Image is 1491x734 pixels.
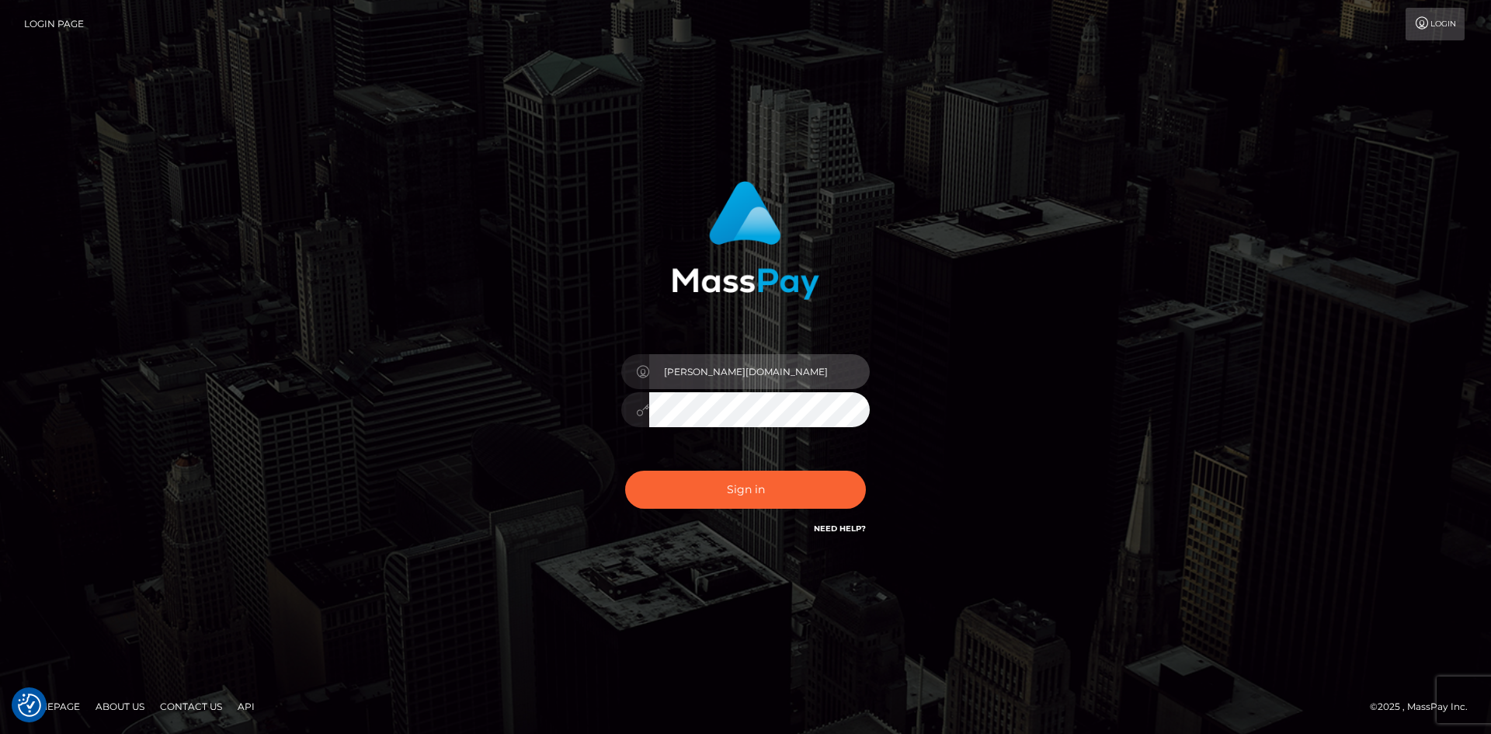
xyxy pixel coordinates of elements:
[814,524,866,534] a: Need Help?
[625,471,866,509] button: Sign in
[18,694,41,717] button: Consent Preferences
[1370,698,1479,715] div: © 2025 , MassPay Inc.
[18,694,41,717] img: Revisit consent button
[672,181,819,300] img: MassPay Login
[17,694,86,718] a: Homepage
[24,8,84,40] a: Login Page
[231,694,261,718] a: API
[649,354,870,389] input: Username...
[89,694,151,718] a: About Us
[154,694,228,718] a: Contact Us
[1406,8,1465,40] a: Login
